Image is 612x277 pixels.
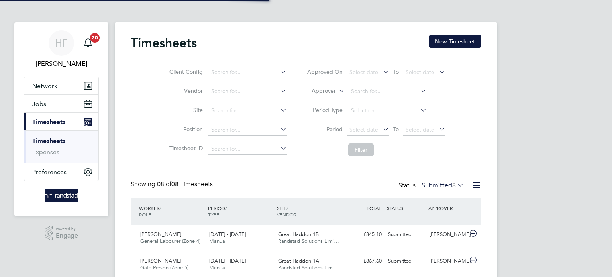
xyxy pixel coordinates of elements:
[426,201,468,215] div: APPROVER
[406,69,434,76] span: Select date
[278,257,319,264] span: Great Haddon 1A
[167,106,203,114] label: Site
[140,231,181,238] span: [PERSON_NAME]
[137,201,206,222] div: WORKER
[278,238,339,244] span: Randstad Solutions Limi…
[139,211,151,218] span: ROLE
[56,226,78,232] span: Powered by
[24,113,98,130] button: Timesheets
[385,201,426,215] div: STATUS
[429,35,481,48] button: New Timesheet
[300,87,336,95] label: Approver
[32,118,65,126] span: Timesheets
[167,68,203,75] label: Client Config
[140,238,200,244] span: General Labourer (Zone 4)
[140,257,181,264] span: [PERSON_NAME]
[348,143,374,156] button: Filter
[45,226,78,241] a: Powered byEngage
[422,181,464,189] label: Submitted
[391,67,401,77] span: To
[209,231,246,238] span: [DATE] - [DATE]
[131,35,197,51] h2: Timesheets
[343,255,385,268] div: £867.60
[32,82,57,90] span: Network
[343,228,385,241] div: £845.10
[32,168,67,176] span: Preferences
[55,38,68,48] span: HF
[426,228,468,241] div: [PERSON_NAME]
[32,137,65,145] a: Timesheets
[406,126,434,133] span: Select date
[348,86,427,97] input: Search for...
[140,264,188,271] span: Gate Person (Zone 5)
[208,67,287,78] input: Search for...
[277,211,296,218] span: VENDOR
[208,86,287,97] input: Search for...
[157,180,171,188] span: 08 of
[90,33,100,43] span: 20
[167,145,203,152] label: Timesheet ID
[157,180,213,188] span: 08 Timesheets
[367,205,381,211] span: TOTAL
[167,87,203,94] label: Vendor
[391,124,401,134] span: To
[209,257,246,264] span: [DATE] - [DATE]
[208,124,287,136] input: Search for...
[24,77,98,94] button: Network
[167,126,203,133] label: Position
[32,148,59,156] a: Expenses
[45,189,78,202] img: randstad-logo-retina.png
[24,163,98,181] button: Preferences
[307,106,343,114] label: Period Type
[278,231,319,238] span: Great Haddon 1B
[80,30,96,56] a: 20
[32,100,46,108] span: Jobs
[275,201,344,222] div: SITE
[398,180,465,191] div: Status
[349,69,378,76] span: Select date
[452,181,456,189] span: 8
[225,205,227,211] span: /
[56,232,78,239] span: Engage
[208,105,287,116] input: Search for...
[159,205,161,211] span: /
[24,30,99,69] a: HF[PERSON_NAME]
[24,130,98,163] div: Timesheets
[209,238,226,244] span: Manual
[426,255,468,268] div: [PERSON_NAME]
[24,95,98,112] button: Jobs
[349,126,378,133] span: Select date
[307,68,343,75] label: Approved On
[24,59,99,69] span: Hollie Furby
[208,143,287,155] input: Search for...
[385,255,426,268] div: Submitted
[206,201,275,222] div: PERIOD
[286,205,288,211] span: /
[208,211,219,218] span: TYPE
[209,264,226,271] span: Manual
[385,228,426,241] div: Submitted
[307,126,343,133] label: Period
[24,189,99,202] a: Go to home page
[14,22,108,216] nav: Main navigation
[348,105,427,116] input: Select one
[131,180,214,189] div: Showing
[278,264,339,271] span: Randstad Solutions Limi…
